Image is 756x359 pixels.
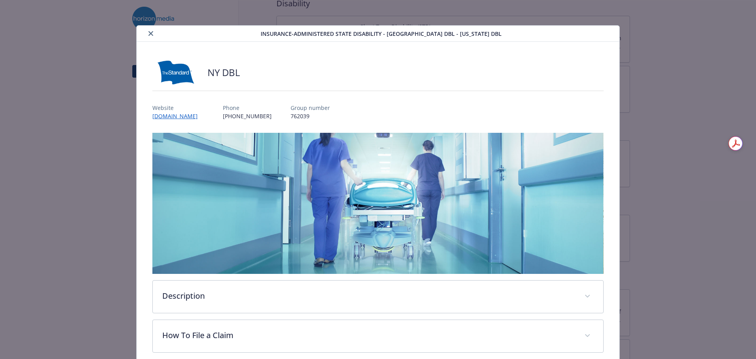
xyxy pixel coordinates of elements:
div: Description [153,281,604,313]
div: How To File a Claim [153,320,604,352]
img: Standard Insurance Company [152,61,200,84]
p: Phone [223,104,272,112]
p: 762039 [291,112,330,120]
p: Description [162,290,575,302]
p: Website [152,104,204,112]
p: Group number [291,104,330,112]
h2: NY DBL [208,66,240,79]
p: [PHONE_NUMBER] [223,112,272,120]
a: [DOMAIN_NAME] [152,112,204,120]
button: close [146,29,156,38]
p: How To File a Claim [162,329,575,341]
span: Insurance-Administered State Disability - [GEOGRAPHIC_DATA] DBL - [US_STATE] DBL [261,30,502,38]
img: banner [152,133,604,274]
